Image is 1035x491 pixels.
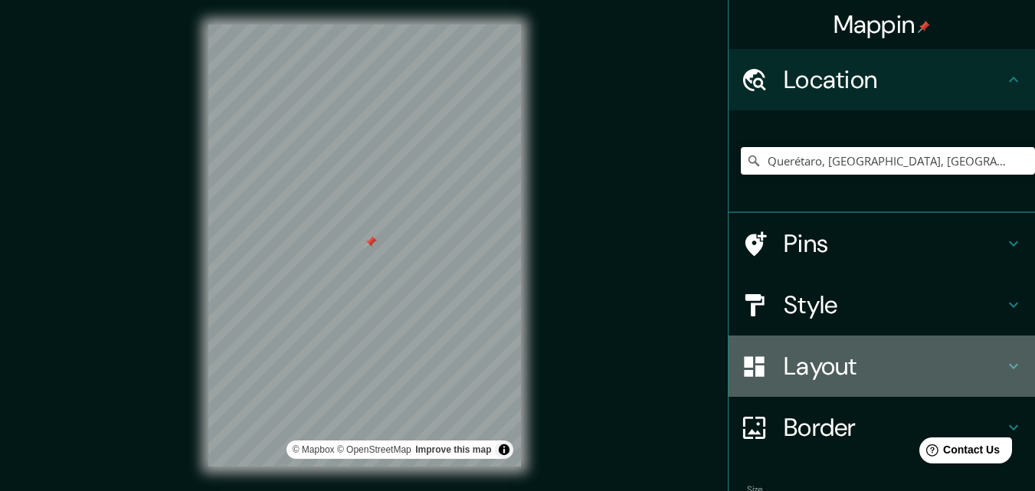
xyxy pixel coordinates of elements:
[784,290,1004,320] h4: Style
[784,64,1004,95] h4: Location
[293,444,335,455] a: Mapbox
[729,213,1035,274] div: Pins
[208,25,521,466] canvas: Map
[729,274,1035,336] div: Style
[337,444,411,455] a: OpenStreetMap
[741,147,1035,175] input: Pick your city or area
[729,49,1035,110] div: Location
[729,397,1035,458] div: Border
[415,444,491,455] a: Map feedback
[899,431,1018,474] iframe: Help widget launcher
[784,412,1004,443] h4: Border
[784,351,1004,381] h4: Layout
[784,228,1004,259] h4: Pins
[918,21,930,33] img: pin-icon.png
[495,440,513,459] button: Toggle attribution
[834,9,931,40] h4: Mappin
[729,336,1035,397] div: Layout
